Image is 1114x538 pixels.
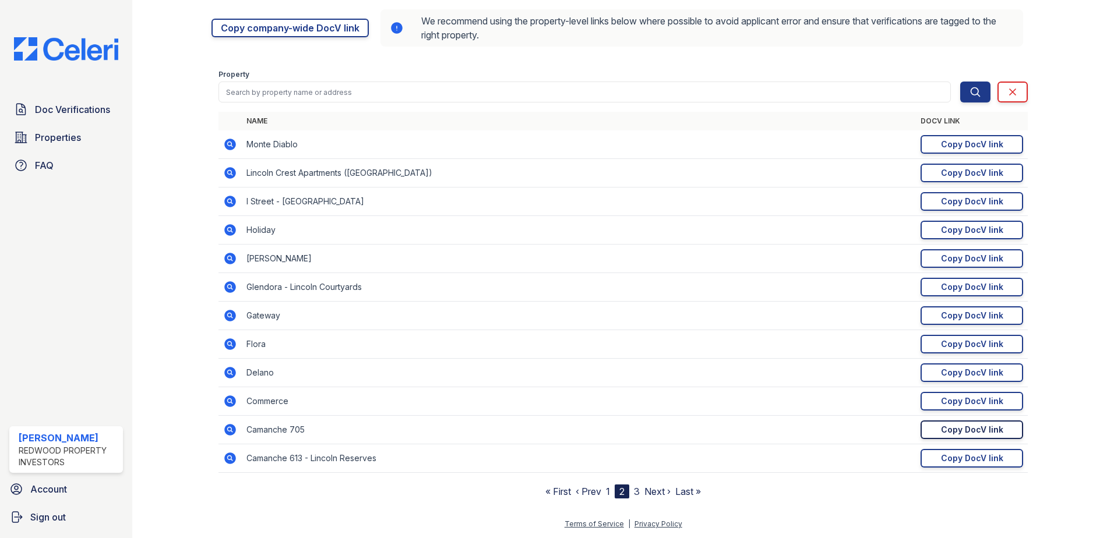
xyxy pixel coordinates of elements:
[242,387,916,416] td: Commerce
[242,159,916,187] td: Lincoln Crest Apartments ([GEOGRAPHIC_DATA])
[242,416,916,444] td: Camanche 705
[242,245,916,273] td: [PERSON_NAME]
[634,486,640,497] a: 3
[916,112,1028,130] th: DocV Link
[644,486,671,497] a: Next ›
[35,130,81,144] span: Properties
[242,359,916,387] td: Delano
[941,224,1003,236] div: Copy DocV link
[545,486,571,497] a: « First
[19,431,118,445] div: [PERSON_NAME]
[921,420,1023,439] a: Copy DocV link
[921,306,1023,325] a: Copy DocV link
[242,302,916,330] td: Gateway
[634,519,682,528] a: Privacy Policy
[628,519,630,528] div: |
[242,216,916,245] td: Holiday
[941,367,1003,378] div: Copy DocV link
[242,112,916,130] th: Name
[921,449,1023,468] a: Copy DocV link
[921,192,1023,211] a: Copy DocV link
[565,519,624,528] a: Terms of Service
[941,196,1003,207] div: Copy DocV link
[675,486,701,497] a: Last »
[921,278,1023,296] a: Copy DocV link
[19,445,118,468] div: Redwood Property Investors
[941,424,1003,436] div: Copy DocV link
[921,363,1023,382] a: Copy DocV link
[242,130,916,159] td: Monte Diablo
[9,98,123,121] a: Doc Verifications
[941,139,1003,150] div: Copy DocV link
[5,505,128,529] a: Sign out
[380,9,1023,47] div: We recommend using the property-level links below where possible to avoid applicant error and ens...
[30,482,67,496] span: Account
[941,452,1003,464] div: Copy DocV link
[242,444,916,473] td: Camanche 613 - Lincoln Reserves
[921,392,1023,410] a: Copy DocV link
[576,486,601,497] a: ‹ Prev
[218,70,249,79] label: Property
[921,221,1023,239] a: Copy DocV link
[30,510,66,524] span: Sign out
[921,249,1023,268] a: Copy DocV link
[941,167,1003,179] div: Copy DocV link
[921,164,1023,182] a: Copy DocV link
[941,338,1003,350] div: Copy DocV link
[941,253,1003,264] div: Copy DocV link
[211,19,369,37] a: Copy company-wide DocV link
[921,135,1023,154] a: Copy DocV link
[615,484,629,498] div: 2
[242,273,916,302] td: Glendora - Lincoln Courtyards
[9,126,123,149] a: Properties
[941,281,1003,293] div: Copy DocV link
[606,486,610,497] a: 1
[35,102,110,116] span: Doc Verifications
[242,187,916,216] td: I Street - [GEOGRAPHIC_DATA]
[941,310,1003,321] div: Copy DocV link
[35,158,54,172] span: FAQ
[941,395,1003,407] div: Copy DocV link
[921,335,1023,353] a: Copy DocV link
[242,330,916,359] td: Flora
[5,477,128,501] a: Account
[5,37,128,61] img: CE_Logo_Blue-a8612792a0a2168367f1c8372b55b34899dd931a85d93a1a3d3e32e68fde9ad4.png
[9,154,123,177] a: FAQ
[218,82,951,102] input: Search by property name or address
